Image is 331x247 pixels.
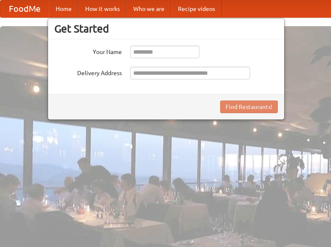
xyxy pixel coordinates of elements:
[54,67,122,77] label: Delivery Address
[54,22,278,35] h3: Get Started
[171,0,222,17] a: Recipe videos
[49,0,78,17] a: Home
[78,0,126,17] a: How it works
[126,0,171,17] a: Who we are
[220,100,278,113] button: Find Restaurants!
[0,0,49,17] a: FoodMe
[54,46,122,56] label: Your Name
